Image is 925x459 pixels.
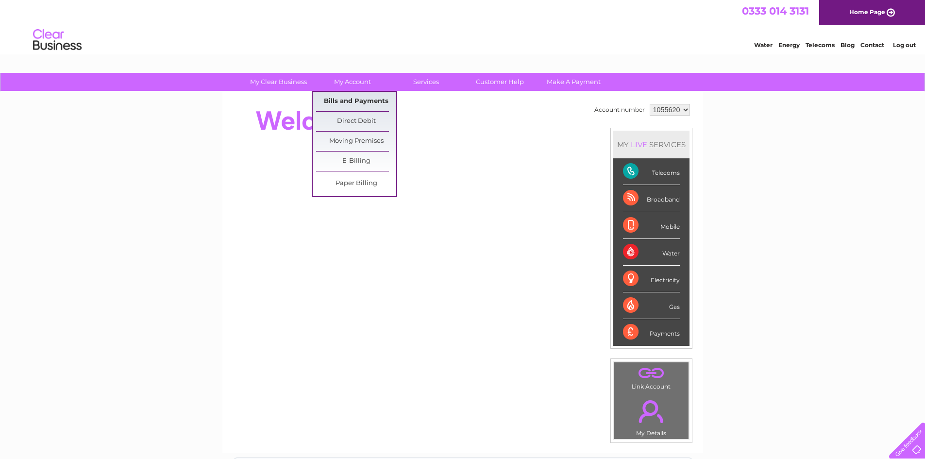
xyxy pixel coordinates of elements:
[33,25,82,55] img: logo.png
[316,132,396,151] a: Moving Premises
[806,41,835,49] a: Telecoms
[629,140,649,149] div: LIVE
[316,174,396,193] a: Paper Billing
[754,41,773,49] a: Water
[614,392,689,440] td: My Details
[460,73,540,91] a: Customer Help
[623,158,680,185] div: Telecoms
[623,266,680,292] div: Electricity
[613,131,690,158] div: MY SERVICES
[592,102,647,118] td: Account number
[623,239,680,266] div: Water
[312,73,392,91] a: My Account
[316,92,396,111] a: Bills and Payments
[623,292,680,319] div: Gas
[742,5,809,17] a: 0333 014 3131
[623,319,680,345] div: Payments
[623,212,680,239] div: Mobile
[617,365,686,382] a: .
[386,73,466,91] a: Services
[238,73,319,91] a: My Clear Business
[316,112,396,131] a: Direct Debit
[623,185,680,212] div: Broadband
[893,41,916,49] a: Log out
[316,152,396,171] a: E-Billing
[617,394,686,428] a: .
[841,41,855,49] a: Blog
[860,41,884,49] a: Contact
[534,73,614,91] a: Make A Payment
[234,5,692,47] div: Clear Business is a trading name of Verastar Limited (registered in [GEOGRAPHIC_DATA] No. 3667643...
[778,41,800,49] a: Energy
[614,362,689,392] td: Link Account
